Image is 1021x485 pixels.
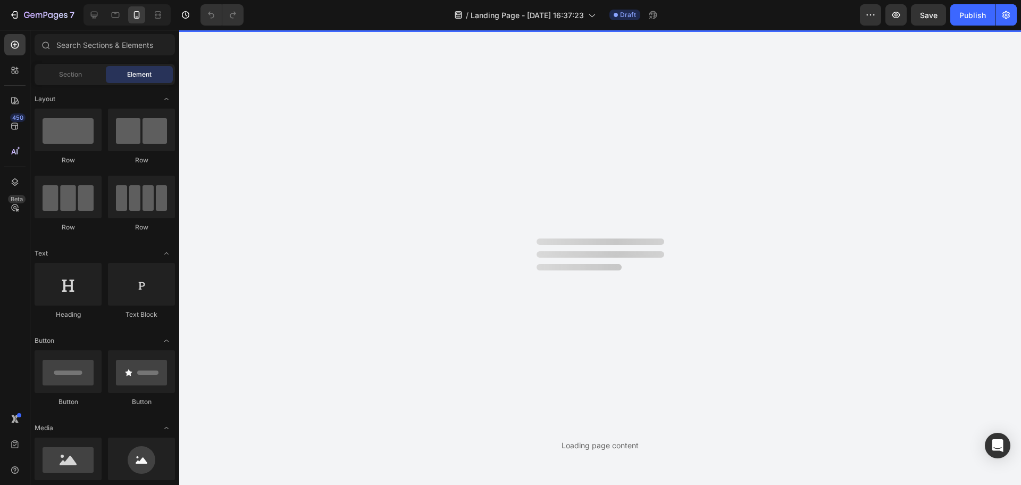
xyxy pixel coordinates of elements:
div: Publish [959,10,986,21]
span: Text [35,249,48,258]
span: Landing Page - [DATE] 16:37:23 [471,10,584,21]
span: Layout [35,94,55,104]
span: Section [59,70,82,79]
div: Row [35,155,102,165]
div: Row [108,155,175,165]
div: Open Intercom Messenger [985,433,1010,458]
p: 7 [70,9,74,21]
span: Button [35,336,54,346]
div: Button [108,397,175,407]
span: Toggle open [158,91,175,108]
span: Toggle open [158,420,175,437]
button: 7 [4,4,79,26]
div: 450 [10,113,26,122]
div: Row [108,223,175,232]
div: Row [35,223,102,232]
button: Publish [950,4,995,26]
div: Undo/Redo [200,4,244,26]
span: Toggle open [158,332,175,349]
div: Beta [8,195,26,203]
div: Text Block [108,310,175,319]
span: Toggle open [158,245,175,262]
input: Search Sections & Elements [35,34,175,55]
div: Loading page content [562,440,639,451]
div: Button [35,397,102,407]
div: Heading [35,310,102,319]
span: / [466,10,468,21]
span: Save [920,11,938,20]
button: Save [911,4,946,26]
span: Draft [620,10,636,20]
span: Media [35,423,53,433]
span: Element [127,70,152,79]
